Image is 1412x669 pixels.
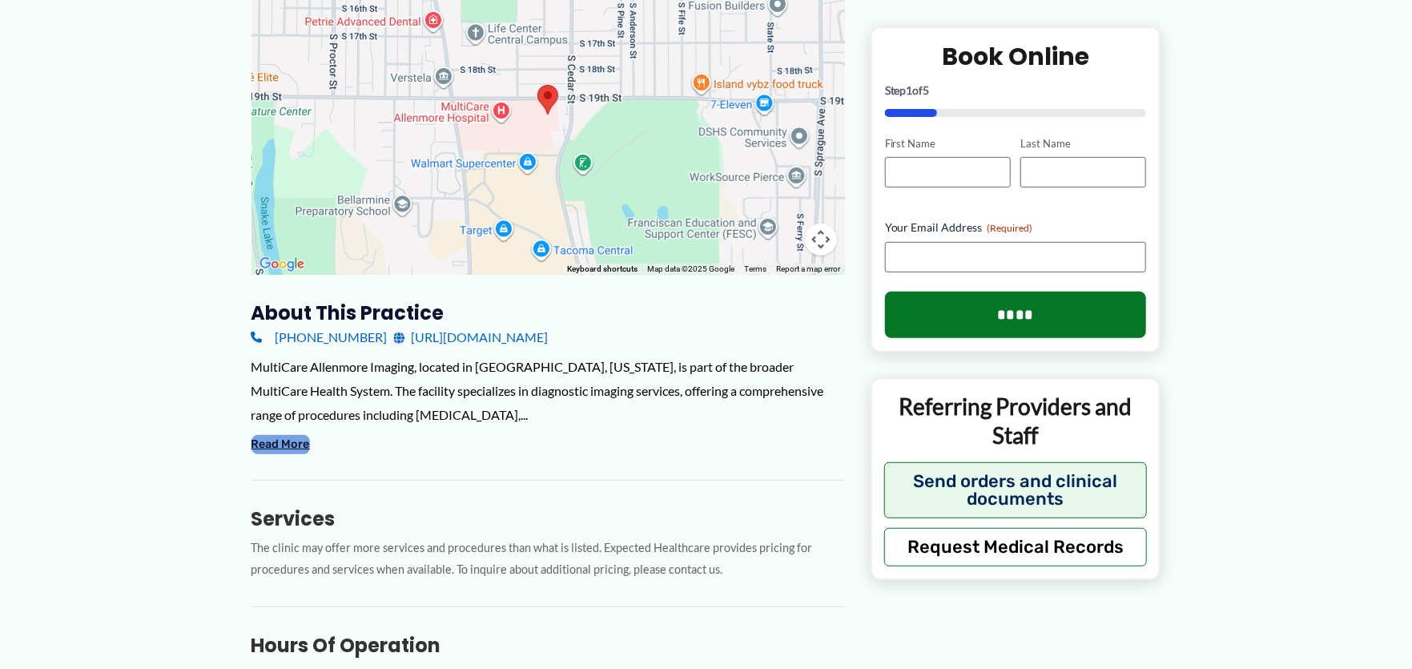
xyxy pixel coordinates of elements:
a: [PHONE_NUMBER] [251,325,388,349]
span: 1 [907,83,913,96]
button: Read More [251,435,310,454]
button: Request Medical Records [884,527,1148,566]
p: The clinic may offer more services and procedures than what is listed. Expected Healthcare provid... [251,538,845,581]
span: (Required) [988,222,1033,234]
img: Google [255,254,308,275]
a: Terms (opens in new tab) [744,264,766,273]
button: Map camera controls [805,224,837,256]
div: MultiCare Allenmore Imaging, located in [GEOGRAPHIC_DATA], [US_STATE], is part of the broader Mul... [251,355,845,426]
a: Report a map error [776,264,840,273]
label: First Name [885,135,1011,151]
span: 5 [923,83,930,96]
p: Referring Providers and Staff [884,392,1148,450]
label: Last Name [1020,135,1146,151]
p: Step of [885,84,1147,95]
a: Open this area in Google Maps (opens a new window) [255,254,308,275]
h3: Services [251,506,845,531]
label: Your Email Address [885,220,1147,236]
a: [URL][DOMAIN_NAME] [394,325,549,349]
h3: Hours of Operation [251,633,845,658]
span: Map data ©2025 Google [647,264,734,273]
h2: Book Online [885,40,1147,71]
button: Send orders and clinical documents [884,461,1148,518]
button: Keyboard shortcuts [567,264,638,275]
h3: About this practice [251,300,845,325]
